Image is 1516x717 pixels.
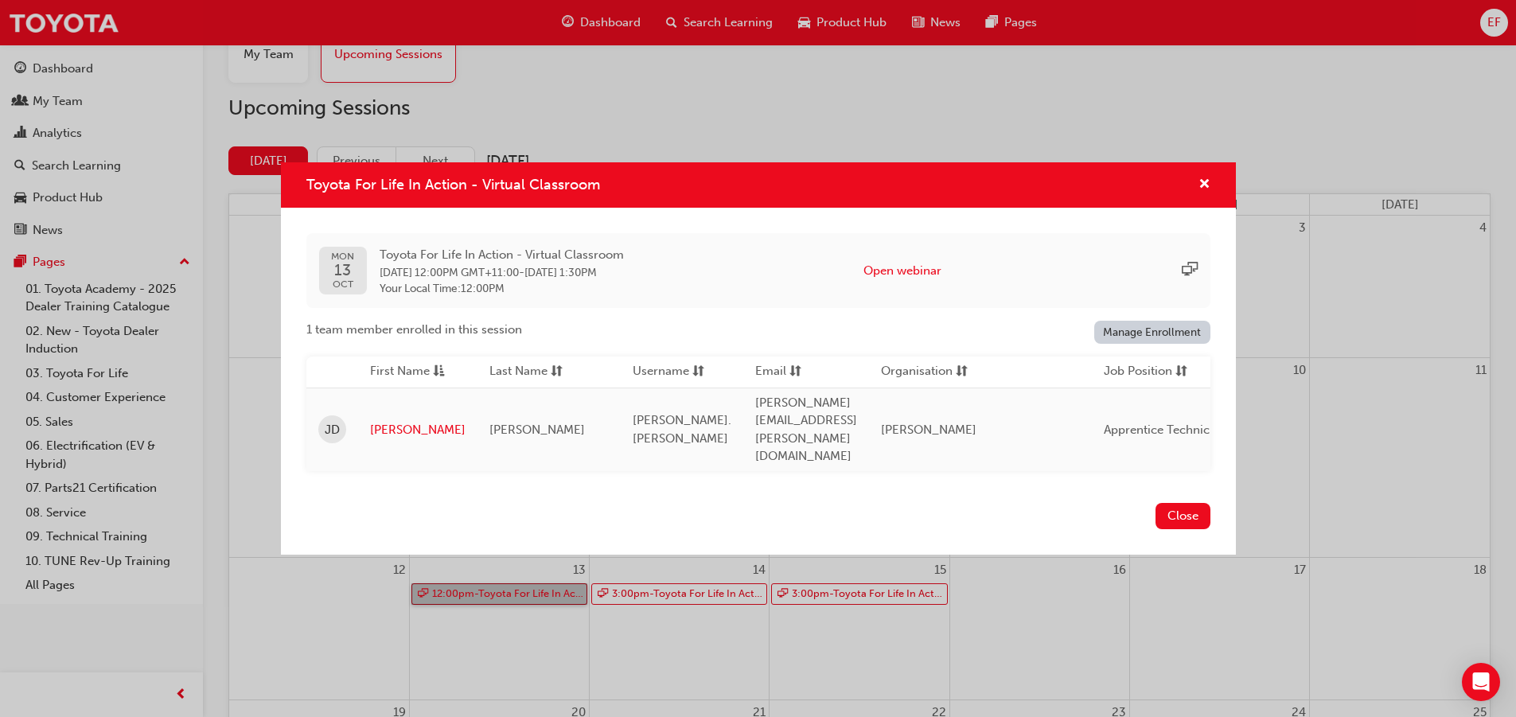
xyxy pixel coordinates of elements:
[755,396,857,464] span: [PERSON_NAME][EMAIL_ADDRESS][PERSON_NAME][DOMAIN_NAME]
[1175,362,1187,382] span: sorting-icon
[1104,362,1191,382] button: Job Positionsorting-icon
[1104,362,1172,382] span: Job Position
[380,246,624,264] span: Toyota For Life In Action - Virtual Classroom
[1104,423,1226,437] span: Apprentice Technician
[755,362,786,382] span: Email
[1182,262,1198,280] span: sessionType_ONLINE_URL-icon
[370,362,458,382] button: First Nameasc-icon
[380,246,624,296] div: -
[489,362,577,382] button: Last Namesorting-icon
[380,266,519,279] span: 13 Oct 2025 12:00PM GMT+11:00
[881,362,968,382] button: Organisationsorting-icon
[755,362,843,382] button: Emailsorting-icon
[370,362,430,382] span: First Name
[331,262,354,279] span: 13
[524,266,597,279] span: 13 Oct 2025 1:30PM
[551,362,563,382] span: sorting-icon
[370,421,466,439] a: [PERSON_NAME]
[380,282,624,296] span: Your Local Time : 12:00PM
[489,362,548,382] span: Last Name
[881,423,976,437] span: [PERSON_NAME]
[789,362,801,382] span: sorting-icon
[489,423,585,437] span: [PERSON_NAME]
[863,262,941,280] button: Open webinar
[881,362,953,382] span: Organisation
[306,176,600,193] span: Toyota For Life In Action - Virtual Classroom
[1156,503,1210,529] button: Close
[331,279,354,290] span: OCT
[956,362,968,382] span: sorting-icon
[281,162,1236,555] div: Toyota For Life In Action - Virtual Classroom
[433,362,445,382] span: asc-icon
[1198,175,1210,195] button: cross-icon
[692,362,704,382] span: sorting-icon
[306,321,522,339] span: 1 team member enrolled in this session
[633,362,689,382] span: Username
[633,362,720,382] button: Usernamesorting-icon
[331,251,354,262] span: MON
[1094,321,1210,344] a: Manage Enrollment
[1462,663,1500,701] div: Open Intercom Messenger
[325,421,340,439] span: JD
[1198,178,1210,193] span: cross-icon
[633,413,731,446] span: [PERSON_NAME].[PERSON_NAME]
